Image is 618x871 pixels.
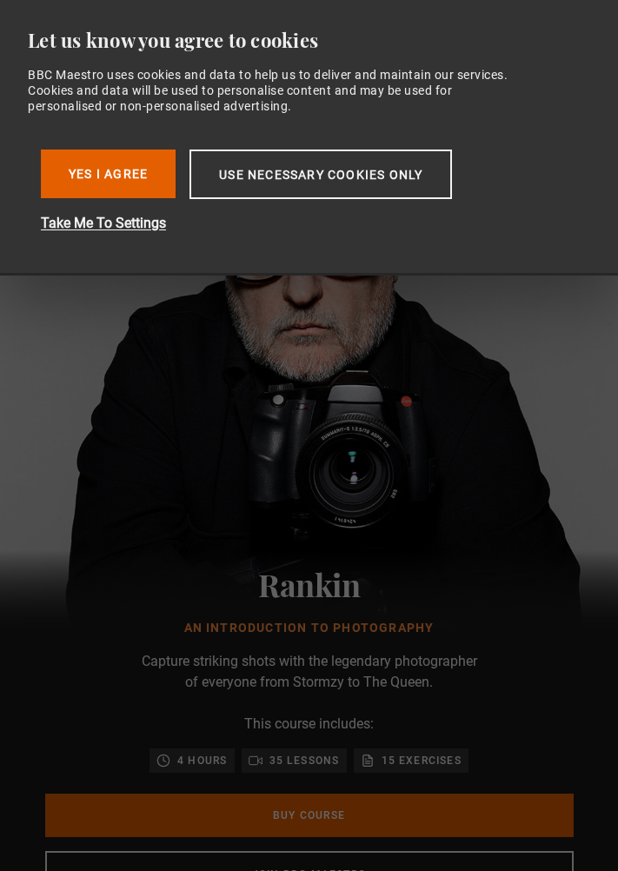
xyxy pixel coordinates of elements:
[189,150,452,199] button: Use necessary cookies only
[28,67,522,115] div: BBC Maestro uses cookies and data to help us to deliver and maintain our services. Cookies and da...
[382,752,462,769] p: 15 exercises
[41,213,577,234] button: Take Me To Settings
[269,752,340,769] p: 35 lessons
[136,714,483,735] p: This course includes:
[136,651,483,693] p: Capture striking shots with the legendary photographer of everyone from Stormzy to The Queen.
[177,752,227,769] p: 4 hours
[45,794,574,837] a: Buy Course
[45,620,574,637] h1: An Introduction to Photography
[41,150,176,198] button: Yes I Agree
[28,28,576,53] div: Let us know you agree to cookies
[45,562,574,606] h2: Rankin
